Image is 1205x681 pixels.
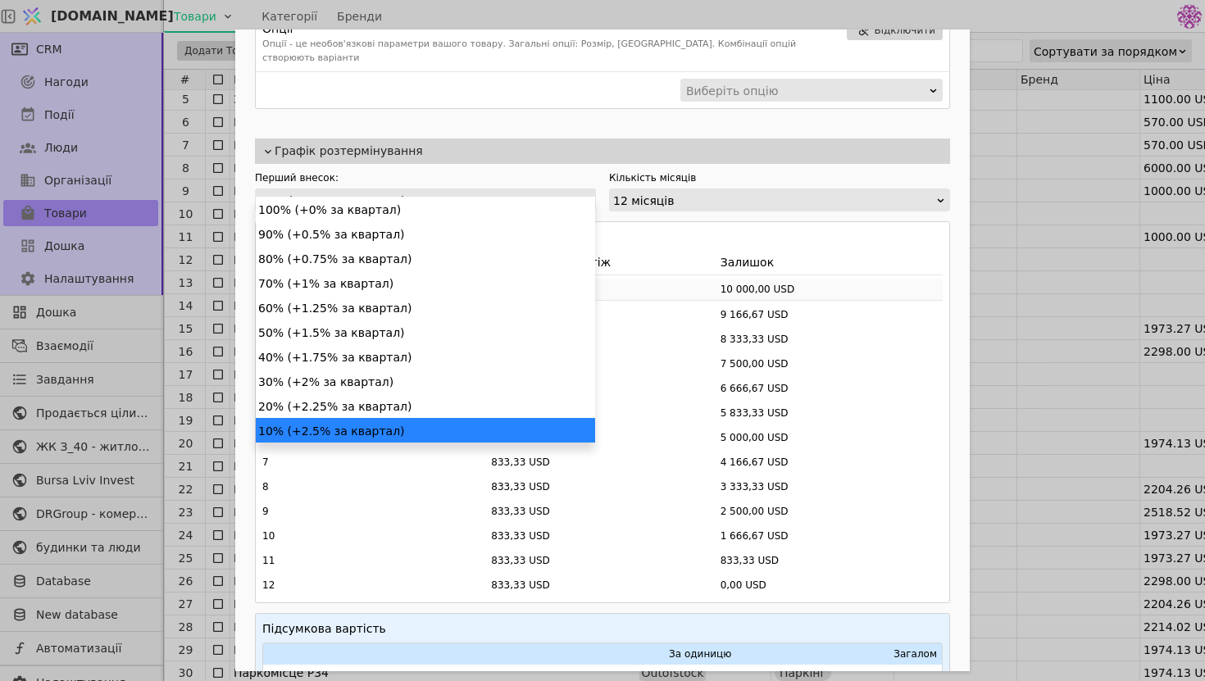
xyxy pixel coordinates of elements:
[721,553,943,568] div: 833,33 USD
[256,393,595,418] div: 20% (+2.25% за квартал)
[721,381,943,396] div: 6 666,67 USD
[256,270,595,295] div: 70% (+1% за квартал)
[256,197,595,221] div: 100% (+0% за квартал)
[262,229,943,246] h4: Графік платежів
[256,369,595,393] div: 30% (+2% за квартал)
[275,143,944,160] span: Графік розтермінування
[491,553,713,568] div: 833,33 USD
[721,356,943,371] div: 7 500,00 USD
[721,455,943,470] div: 4 166,67 USD
[491,529,713,543] div: 833,33 USD
[255,170,596,185] label: Перший внесок:
[256,246,595,270] div: 80% (+0.75% за квартал)
[491,332,713,347] div: 833,33 USD
[721,529,943,543] div: 1 666,67 USD
[491,307,713,322] div: 833,33 USD
[259,189,581,212] div: 10% (+2.5% за квартал)
[262,20,840,38] h3: Опції
[262,479,484,494] div: 8
[721,406,943,420] div: 5 833,33 USD
[262,620,943,638] h4: Підсумкова вартість
[491,430,713,445] div: 833,33 USD
[736,643,942,665] th: Загалом
[262,38,840,65] p: Опції - це необов'язкові параметри вашого товару. Загальні опції: Розмір, [GEOGRAPHIC_DATA]. Комб...
[847,20,943,40] button: Відключити
[262,553,484,568] div: 11
[262,504,484,519] div: 9
[256,295,595,320] div: 60% (+1.25% за квартал)
[491,381,713,396] div: 833,33 USD
[491,406,713,420] div: 833,33 USD
[491,479,713,494] div: 833,33 USD
[686,79,926,102] div: Виберіть опцію
[491,282,713,297] div: 1 000,00 USD
[262,529,484,543] div: 10
[721,282,943,297] div: 10 000,00 USD
[491,356,713,371] div: 833,33 USD
[491,578,713,592] div: 833,33 USD
[721,332,943,347] div: 8 333,33 USD
[721,430,943,445] div: 5 000,00 USD
[256,418,595,443] div: 10% (+2.5% за квартал)
[546,643,736,665] th: За одиницю
[721,479,943,494] div: 3 333,33 USD
[491,254,713,271] div: Щомісячний платіж
[721,307,943,322] div: 9 166,67 USD
[235,30,970,671] div: Add Opportunity
[491,504,713,519] div: 833,33 USD
[262,455,484,470] div: 7
[491,455,713,470] div: 833,33 USD
[609,170,950,185] label: Кількість місяців
[256,221,595,246] div: 90% (+0.5% за квартал)
[262,578,484,592] div: 12
[256,320,595,344] div: 50% (+1.5% за квартал)
[613,189,935,212] div: 12 місяців
[721,578,943,592] div: 0,00 USD
[721,254,943,271] div: Залишок
[256,344,595,369] div: 40% (+1.75% за квартал)
[721,504,943,519] div: 2 500,00 USD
